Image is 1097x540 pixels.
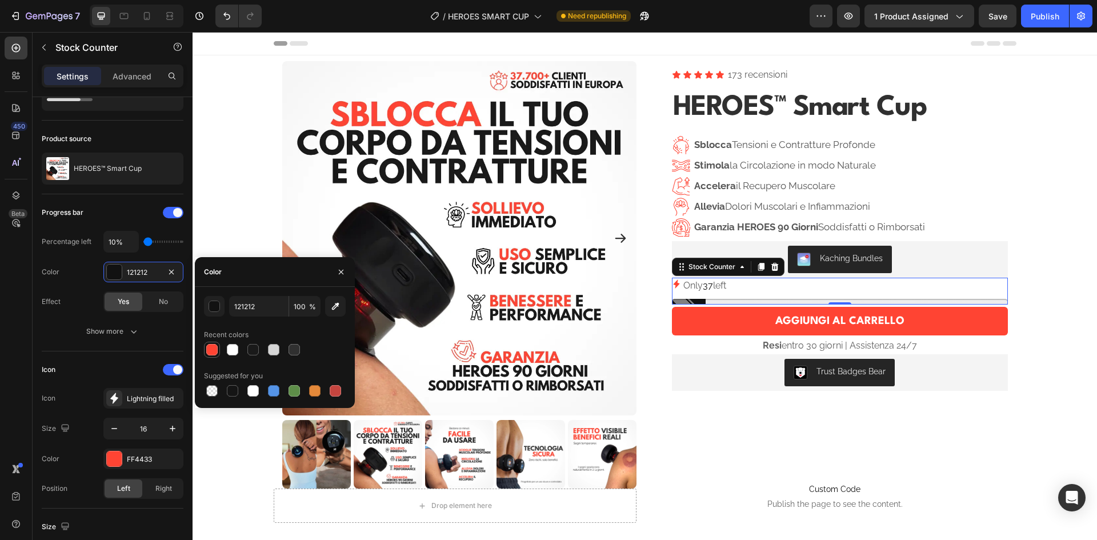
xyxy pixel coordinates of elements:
div: Size [42,519,72,535]
div: Icon [42,365,55,375]
div: Icon [42,393,55,403]
div: Lightning filled [127,394,181,404]
button: AGGIUNGI AL CARRELLO [479,275,815,303]
div: Undo/Redo [215,5,262,27]
p: 173 recensioni [535,35,595,51]
div: Stock Counter [494,230,545,240]
div: FF4433 [127,454,181,465]
span: Yes [118,297,129,307]
div: Position [42,483,67,494]
p: Settings [57,70,89,82]
span: % [309,302,316,312]
div: Size [42,421,72,437]
strong: Stimola [502,127,537,139]
p: HEROES™ Smart Cup [74,165,142,173]
span: HEROES SMART CUP [448,10,529,22]
strong: Allevia [502,169,533,180]
span: Publish the page to see the content. [489,466,796,478]
button: Publish [1021,5,1069,27]
span: Need republishing [568,11,626,21]
span: 1 product assigned [874,10,948,22]
span: No [159,297,168,307]
strong: Resi [570,308,589,319]
span: Custom Code [489,450,796,464]
div: 121212 [127,267,160,278]
h1: HEROES™ Smart Cup [479,53,815,99]
span: Right [155,483,172,494]
p: Only left [491,246,534,262]
p: Stock Counter [55,41,153,54]
img: product feature img [46,157,69,180]
span: Dolori Muscolari e Infiammazioni [502,169,678,180]
input: Eg: FFFFFF [229,296,289,317]
strong: Accelera [502,148,543,159]
div: Beta [9,209,27,218]
button: Save [979,5,1016,27]
div: Product source [42,134,91,144]
div: 450 [11,122,27,131]
div: Color [42,267,59,277]
span: Soddisfatti o Rimborsati [502,189,732,201]
iframe: Design area [193,32,1097,540]
div: Recent colors [204,330,249,340]
div: Percentage left [42,237,91,247]
div: Progress bar [42,207,83,218]
p: Advanced [113,70,151,82]
div: Open Intercom Messenger [1058,484,1086,511]
div: Show more [86,326,139,337]
span: Tensioni e Contratture Profonde [502,107,683,118]
p: entro 30 giorni | Assistenza 24/7 [481,308,814,319]
span: il Recupero Muscolare [502,148,643,159]
span: / [443,10,446,22]
div: Publish [1031,10,1059,22]
button: 7 [5,5,85,27]
input: Enter size [125,418,162,439]
span: Save [988,11,1007,21]
img: KachingBundles.png [604,221,618,234]
button: Kaching Bundles [595,214,699,241]
div: Trust Badges Bear [624,334,693,346]
span: 37 [510,248,521,259]
input: Auto [104,231,138,252]
p: 7 [75,9,80,23]
button: Carousel Next Arrow [421,199,435,213]
strong: Sblocca [502,107,539,118]
div: Color [204,267,222,277]
button: Show more [42,321,183,342]
span: Left [117,483,130,494]
button: Trust Badges Bear [592,327,702,354]
div: Effect [42,297,61,307]
strong: Garanzia HEROES 90 Giorni [502,189,626,201]
div: AGGIUNGI AL CARRELLO [583,282,712,297]
button: 1 product assigned [864,5,974,27]
div: Drop element here [239,469,299,478]
div: Suggested for you [204,371,263,381]
div: Color [42,454,59,464]
div: Kaching Bundles [627,221,690,233]
span: la Circolazione in modo Naturale [502,127,683,139]
img: CLDR_q6erfwCEAE=.png [601,334,615,347]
